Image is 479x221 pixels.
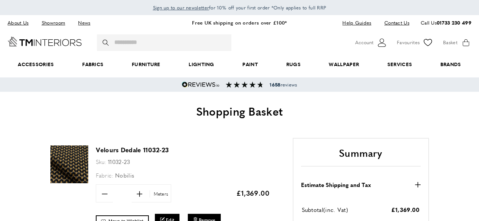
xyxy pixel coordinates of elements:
[301,180,371,189] strong: Estimate Shipping and Tax
[115,171,134,179] span: Nobilis
[337,18,377,28] a: Help Guides
[437,19,471,26] a: 01733 230 499
[108,158,130,165] span: 11032-23
[226,82,264,88] img: Reviews section
[8,37,82,46] a: Go to Home page
[50,145,88,183] img: Velours Dedale 11032-23
[301,146,421,167] h2: Summary
[8,18,34,28] a: About Us
[236,188,270,198] span: £1,369.00
[426,53,475,76] a: Brands
[355,39,373,46] span: Account
[72,18,96,28] a: News
[323,206,348,213] span: (inc. Vat)
[103,34,110,51] button: Search
[96,171,114,179] span: Fabric:
[118,53,175,76] a: Furniture
[68,53,118,76] a: Fabrics
[96,145,169,154] a: Velours Dedale 11032-23
[315,53,373,76] a: Wallpaper
[301,180,421,189] button: Estimate Shipping and Tax
[153,4,326,11] span: for 10% off your first order *Only applies to full RRP
[270,82,297,88] span: reviews
[397,37,434,48] a: Favourites
[379,18,409,28] a: Contact Us
[50,178,88,184] a: Velours Dedale 11032-23
[302,206,323,213] span: Subtotal
[96,158,106,165] span: Sku:
[150,190,170,198] span: Meters
[175,53,228,76] a: Lighting
[397,39,420,46] span: Favourites
[153,4,209,11] a: Sign up to our newsletter
[192,19,287,26] a: Free UK shipping on orders over £100*
[421,19,471,27] p: Call Us
[270,81,280,88] strong: 1658
[228,53,272,76] a: Paint
[196,103,283,119] span: Shopping Basket
[272,53,315,76] a: Rugs
[355,37,387,48] button: Customer Account
[4,53,68,76] span: Accessories
[36,18,71,28] a: Showroom
[182,82,220,88] img: Reviews.io 5 stars
[391,206,420,213] span: £1,369.00
[373,53,426,76] a: Services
